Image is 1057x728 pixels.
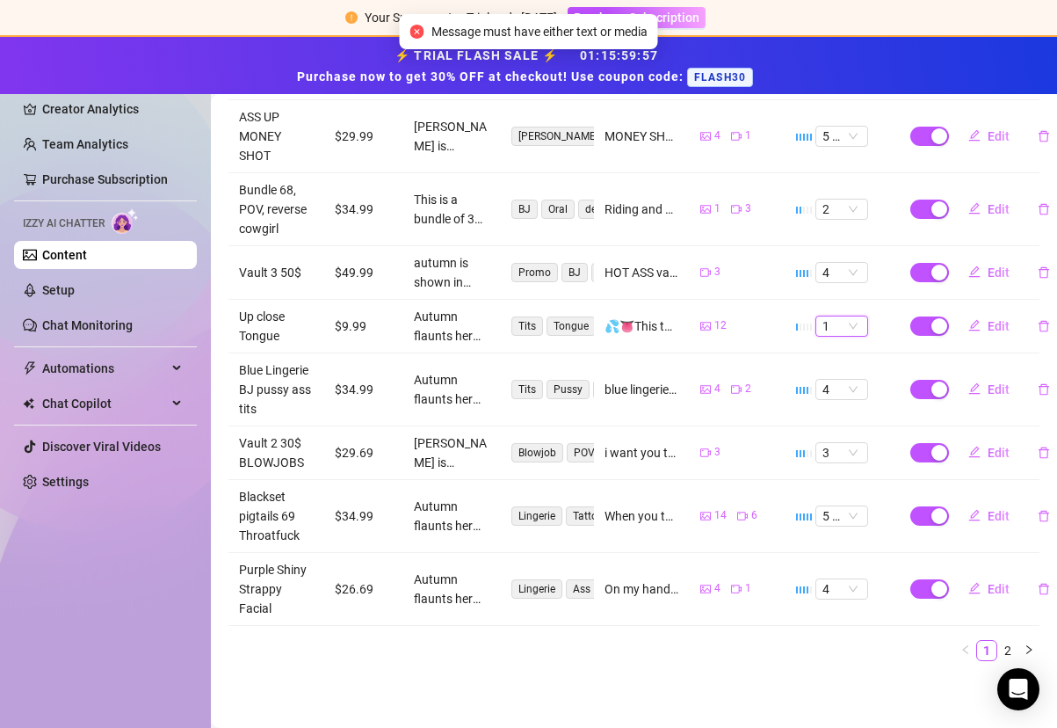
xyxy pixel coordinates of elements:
img: Chat Copilot [23,397,34,410]
div: Autumn flaunts her juicy ass and thigh tattoo in a shiny strappy purple lingerie set, teasing wit... [414,570,489,608]
li: 1 [976,640,997,661]
a: Discover Viral Videos [42,440,161,454]
span: Oral [591,263,625,282]
td: Vault 2 30$ BLOWJOBS [228,426,324,480]
span: picture [700,384,711,395]
span: delete [1038,203,1050,215]
button: Edit [954,575,1024,603]
span: FLASH30 [687,68,753,87]
span: 5 🔥 [822,127,861,146]
span: Promo [511,263,558,282]
span: Blowjob [511,443,563,462]
td: $34.99 [324,353,403,426]
a: 1 [977,641,996,660]
td: $49.99 [324,246,403,300]
span: video-camera [731,384,742,395]
button: left [955,640,976,661]
span: 6 [751,507,757,524]
span: 3 [745,200,751,217]
div: 💦👅This throat doesn't only do tricks, this tongue of mine goes just as crazy on that cock 🥵 super... [605,317,679,336]
a: Creator Analytics [42,95,183,123]
span: Ass [593,380,625,399]
td: ASS UP MONEY SHOT [228,100,324,173]
li: 2 [997,640,1018,661]
span: Edit [988,202,1010,216]
span: Edit [988,509,1010,523]
span: exclamation-circle [345,11,358,24]
span: 2 [745,381,751,397]
span: thunderbolt [23,361,37,375]
span: delete [1038,510,1050,522]
span: Pussy [547,380,590,399]
span: 3 [714,444,720,461]
span: 2 [822,200,861,219]
span: edit [968,446,981,458]
td: Purple Shiny Strappy Facial [228,553,324,626]
span: 5 🔥 [822,506,861,526]
a: Chat Monitoring [42,318,133,332]
span: Edit [988,382,1010,397]
span: 4 [714,580,720,597]
span: POV [567,443,602,462]
div: HOT ASS variety bundle 🫣 getting fucked, cosplay (thats a secret tho) deepthroat and a solo deept... [605,263,679,282]
span: video-camera [737,511,748,521]
span: Tattoos [566,506,616,526]
span: Lingerie [511,579,562,599]
span: delete [1038,320,1050,332]
td: Up close Tongue [228,300,324,353]
span: delete [1038,266,1050,279]
div: Autumn flaunts her sexy body in a variety of outfits, including a sheer blue bra that teases her ... [414,307,489,346]
span: video-camera [731,204,742,215]
span: 01 : 15 : 59 : 57 [580,48,658,62]
div: i want you to see all three of these bc they are HOT AF. A mixture of go pro, fuck machine in my ... [605,443,679,462]
li: Next Page [1018,640,1039,661]
td: $29.99 [324,100,403,173]
span: delete [1038,447,1050,459]
td: $9.99 [324,300,403,353]
span: Edit [988,319,1010,333]
span: deepthroat [578,200,644,219]
span: edit [968,509,981,521]
span: Edit [988,129,1010,143]
span: 1 [714,200,720,217]
button: Edit [954,312,1024,340]
div: autumn is shown in three videos. the first video she is getting fucked in missionary in a sweater... [414,253,489,292]
button: Edit [954,122,1024,150]
span: video-camera [700,267,711,278]
div: MONEY SHOT‼️ like dang I am proud of my throat and what it can handle. Ass up, cock straight down... [605,127,679,146]
span: Oral [541,200,575,219]
span: edit [968,129,981,142]
span: picture [700,204,711,215]
span: Purchase Subscription [574,11,699,25]
td: Bundle 68, POV, reverse cowgirl [228,173,324,246]
td: Vault 3 50$ [228,246,324,300]
span: Lingerie [511,506,562,526]
a: Settings [42,475,89,489]
div: Open Intercom Messenger [997,668,1039,710]
span: Edit [988,266,1010,280]
span: 4 [714,127,720,144]
span: edit [968,202,981,215]
button: Edit [954,258,1024,287]
td: $34.99 [324,480,403,553]
span: [PERSON_NAME] [511,127,605,146]
button: Edit [954,439,1024,467]
span: 1 [745,127,751,144]
button: Purchase Subscription [568,7,706,28]
td: Blackset pigtails 69 Throatfuck [228,480,324,553]
button: Edit [954,502,1024,530]
span: Edit [988,446,1010,460]
span: 4 [822,380,861,399]
div: When you thought my videoss couldn't get much hotter, I just have too much fun being all bendy wi... [605,506,679,526]
span: 1 [745,580,751,597]
span: video-camera [700,448,711,458]
strong: Purchase now to get 30% OFF at checkout! Use coupon code: [297,69,687,84]
span: Tits [511,380,543,399]
td: $29.69 [324,426,403,480]
div: Riding and sucking bundle that ik you won't be able to resist 😈 [605,200,679,219]
a: Purchase Subscription [568,11,706,25]
div: On my hands and knees in one of my FAVORITE lingerie sets (my shiny strappy purple set), my ass w... [605,579,679,599]
span: 3 [822,443,861,462]
td: $26.69 [324,553,403,626]
span: edit [968,266,981,278]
